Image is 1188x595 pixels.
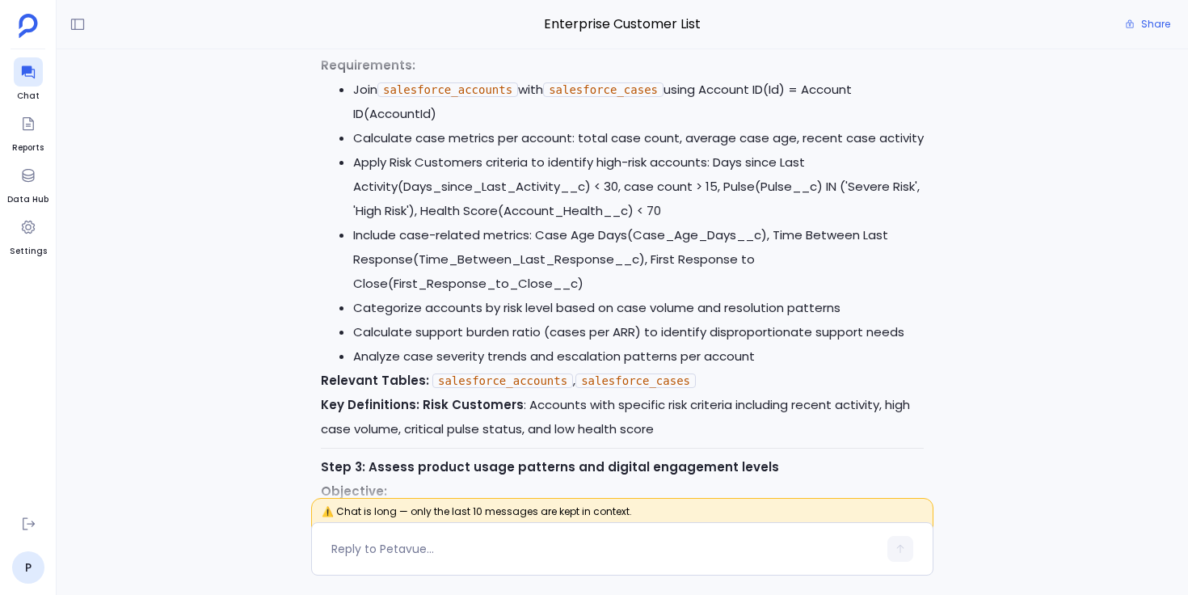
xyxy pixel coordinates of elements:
code: salesforce_accounts [377,82,518,97]
strong: Step 3: Assess product usage patterns and digital engagement levels [321,458,779,475]
img: petavue logo [19,14,38,38]
button: Share [1115,13,1180,36]
p: , [321,369,924,393]
li: Calculate support burden ratio (cases per ARR) to identify disproportionate support needs [353,320,924,344]
li: Analyze case severity trends and escalation patterns per account [353,344,924,369]
li: Join with using Account ID(Id) = Account ID(AccountId) [353,78,924,126]
a: Reports [12,109,44,154]
code: salesforce_accounts [432,373,573,388]
span: Enterprise Customer List [311,14,933,35]
a: P [12,551,44,584]
span: Data Hub [7,193,48,206]
code: salesforce_cases [575,373,696,388]
span: Chat [14,90,43,103]
p: : Accounts with specific risk criteria including recent activity, high case volume, critical puls... [321,393,924,441]
strong: Key Definitions: [321,396,419,413]
a: Chat [14,57,43,103]
li: Include case-related metrics: Case Age Days(Case_Age_Days__c), Time Between Last Response(Time_Be... [353,223,924,296]
span: Reports [12,141,44,154]
li: Categorize accounts by risk level based on case volume and resolution patterns [353,296,924,320]
span: Share [1141,18,1170,31]
strong: Relevant Tables: [321,372,429,389]
span: Settings [10,245,47,258]
strong: Risk Customers [423,396,524,413]
a: Data Hub [7,161,48,206]
span: ⚠️ Chat is long — only the last 10 messages are kept in context. [311,498,933,535]
li: Apply Risk Customers criteria to identify high-risk accounts: Days since Last Activity(Days_since... [353,150,924,223]
li: Calculate case metrics per account: total case count, average case age, recent case activity [353,126,924,150]
a: Settings [10,213,47,258]
code: salesforce_cases [543,82,664,97]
